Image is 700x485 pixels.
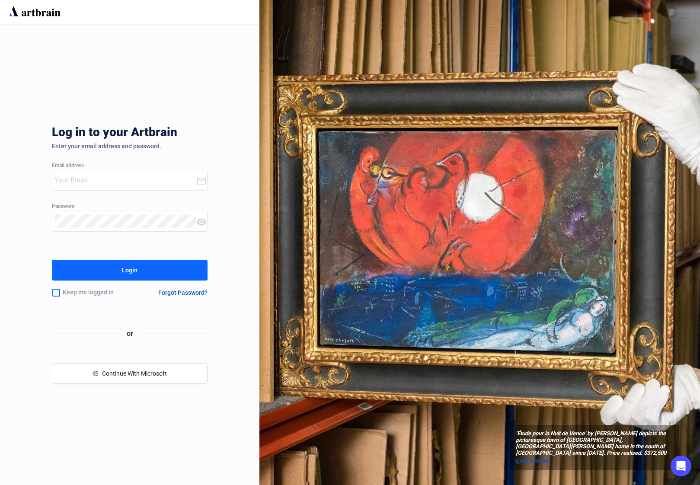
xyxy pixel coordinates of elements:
[158,289,208,296] div: Forgot Password?
[54,173,196,187] input: Your Email
[102,370,167,377] span: Continue With Microsoft
[671,456,691,476] div: Open Intercom Messenger
[52,204,208,210] div: Password
[52,363,208,384] button: windowsContinue With Microsoft
[516,456,673,465] a: @christiesinc
[120,328,140,339] span: or
[93,370,99,377] span: windows
[52,143,208,150] div: Enter your email address and password.
[52,163,208,169] div: Email address
[516,457,550,464] span: @christiesinc
[122,263,137,277] div: Login
[52,284,137,302] div: Keep me logged in
[52,260,208,281] button: Login
[516,431,673,456] span: ‘Étude pour la Nuit de Vence’ by [PERSON_NAME] depicts the picturesque town of [GEOGRAPHIC_DATA],...
[52,125,311,143] div: Log in to your Artbrain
